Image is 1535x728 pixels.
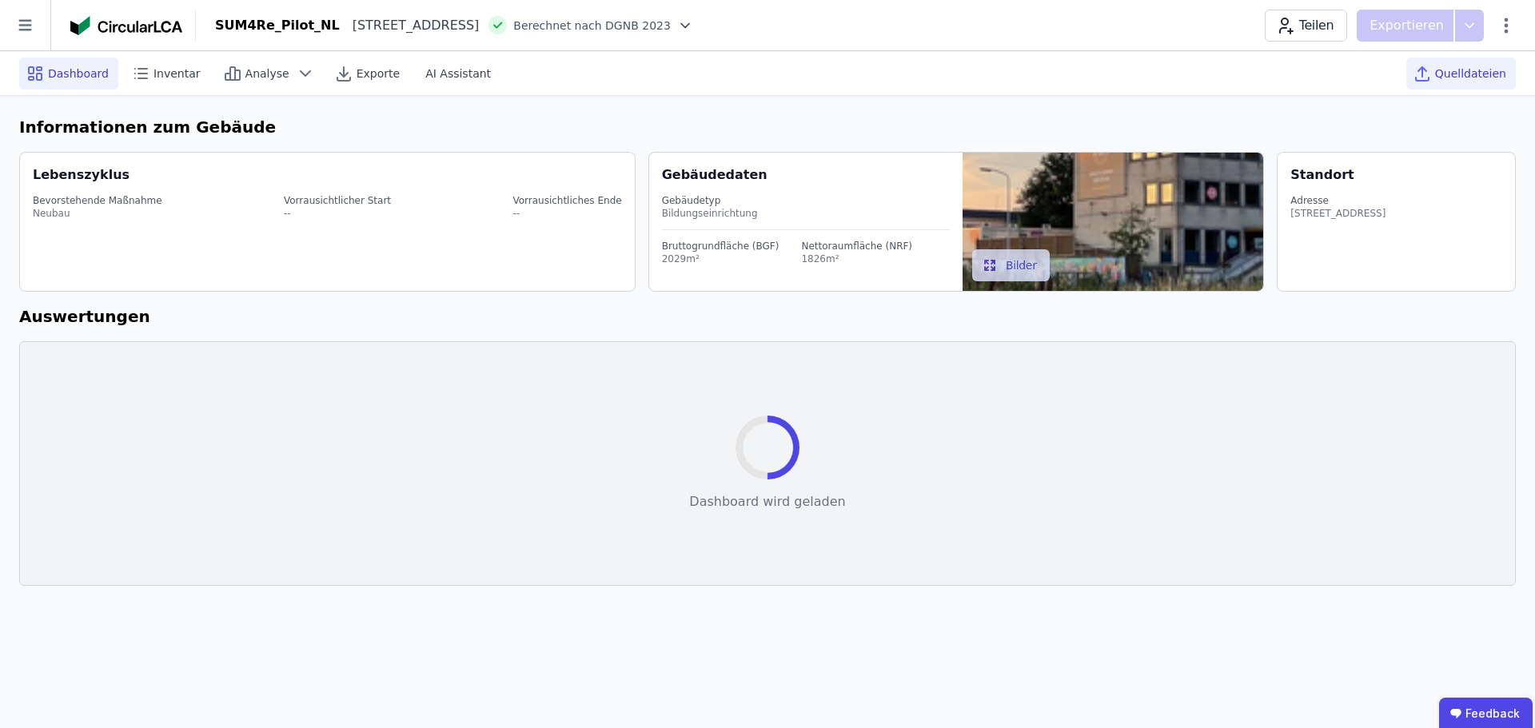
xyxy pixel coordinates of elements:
[512,194,621,207] div: Vorrausichtliches Ende
[19,115,1516,139] h6: Informationen zum Gebäude
[48,66,109,82] span: Dashboard
[662,240,779,253] div: Bruttogrundfläche (BGF)
[512,207,621,220] div: --
[801,253,912,265] div: 1826m²
[662,253,779,265] div: 2029m²
[1290,165,1354,185] div: Standort
[662,165,963,185] div: Gebäudedaten
[215,16,340,35] div: SUM4Re_Pilot_NL
[340,16,480,35] div: [STREET_ADDRESS]
[689,492,845,511] div: Dashboard wird geladen
[972,249,1050,281] button: Bilder
[513,18,671,34] span: Berechnet nach DGNB 2023
[1290,194,1385,207] div: Adresse
[801,240,912,253] div: Nettoraumfläche (NRF)
[284,194,391,207] div: Vorrausichtlicher Start
[1370,16,1447,35] p: Exportieren
[33,194,162,207] div: Bevorstehende Maßnahme
[33,207,162,220] div: Neubau
[284,207,391,220] div: --
[70,16,182,35] img: Concular
[1265,10,1347,42] button: Teilen
[33,165,130,185] div: Lebenszyklus
[245,66,289,82] span: Analyse
[357,66,400,82] span: Exporte
[1435,66,1506,82] span: Quelldateien
[1290,207,1385,220] div: [STREET_ADDRESS]
[662,194,950,207] div: Gebäudetyp
[662,207,950,220] div: Bildungseinrichtung
[19,304,1516,328] h6: Auswertungen
[425,66,491,82] span: AI Assistant
[153,66,201,82] span: Inventar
